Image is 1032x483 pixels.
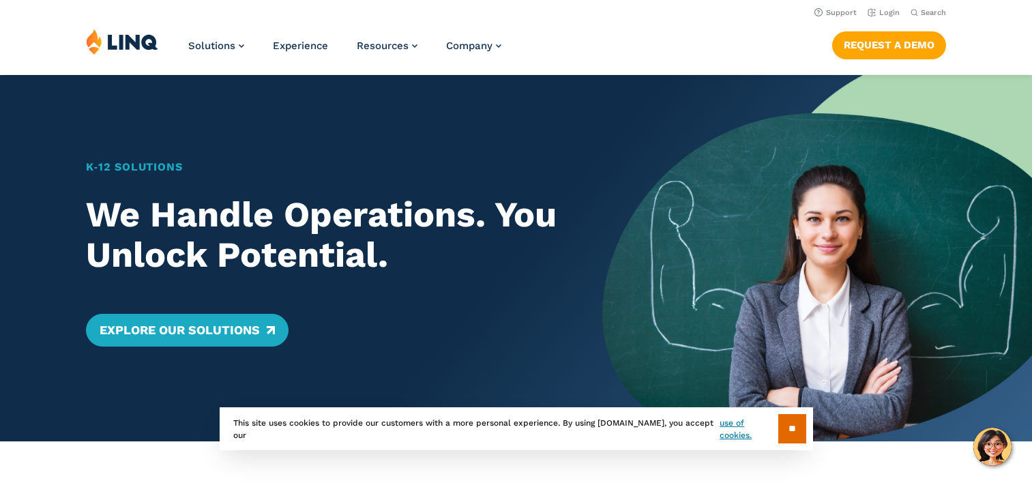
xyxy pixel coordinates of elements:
[446,40,501,52] a: Company
[832,29,946,59] nav: Button Navigation
[188,29,501,74] nav: Primary Navigation
[273,40,328,52] a: Experience
[911,8,946,18] button: Open Search Bar
[188,40,244,52] a: Solutions
[220,407,813,450] div: This site uses cookies to provide our customers with a more personal experience. By using [DOMAIN...
[86,159,560,175] h1: K‑12 Solutions
[357,40,417,52] a: Resources
[86,194,560,276] h2: We Handle Operations. You Unlock Potential.
[868,8,900,17] a: Login
[188,40,235,52] span: Solutions
[973,428,1012,466] button: Hello, have a question? Let’s chat.
[86,29,158,55] img: LINQ | K‑12 Software
[357,40,409,52] span: Resources
[446,40,492,52] span: Company
[86,314,289,347] a: Explore Our Solutions
[814,8,857,17] a: Support
[602,75,1032,441] img: Home Banner
[921,8,946,17] span: Search
[832,31,946,59] a: Request a Demo
[720,417,778,441] a: use of cookies.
